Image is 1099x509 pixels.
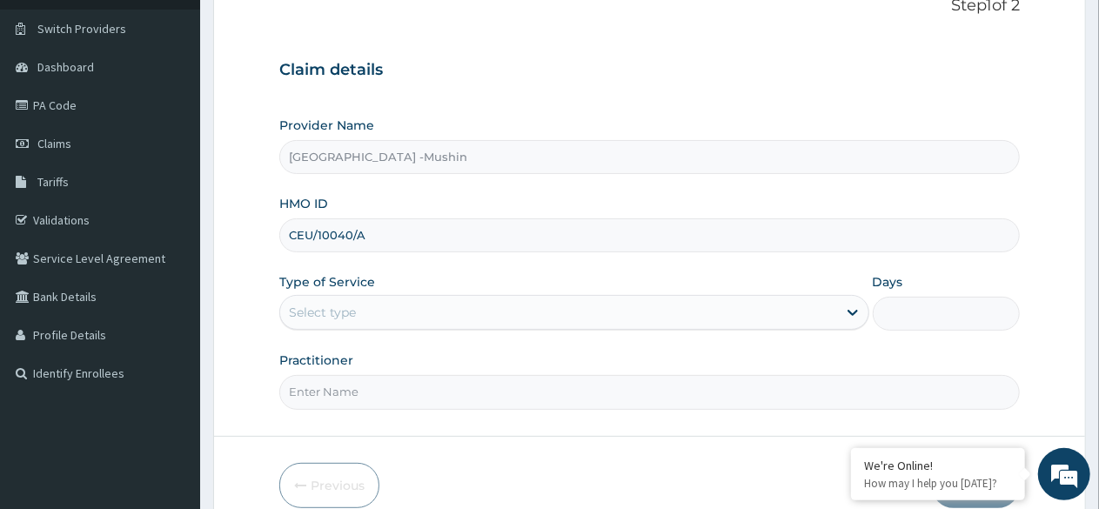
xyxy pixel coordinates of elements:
[101,147,240,323] span: We're online!
[37,59,94,75] span: Dashboard
[37,136,71,151] span: Claims
[864,476,1012,491] p: How may I help you today?
[285,9,327,50] div: Minimize live chat window
[279,463,379,508] button: Previous
[873,273,903,291] label: Days
[289,304,356,321] div: Select type
[279,195,328,212] label: HMO ID
[90,97,292,120] div: Chat with us now
[279,352,353,369] label: Practitioner
[9,331,332,392] textarea: Type your message and hit 'Enter'
[279,273,375,291] label: Type of Service
[279,61,1020,80] h3: Claim details
[37,21,126,37] span: Switch Providers
[32,87,70,131] img: d_794563401_company_1708531726252_794563401
[279,218,1020,252] input: Enter HMO ID
[279,375,1020,409] input: Enter Name
[279,117,374,134] label: Provider Name
[37,174,69,190] span: Tariffs
[864,458,1012,473] div: We're Online!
